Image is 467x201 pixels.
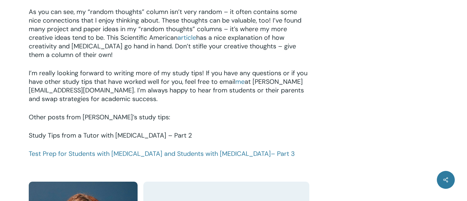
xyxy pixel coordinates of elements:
p: Other posts from [PERSON_NAME]’s study tips: [29,113,309,131]
span: at [PERSON_NAME][EMAIL_ADDRESS][DOMAIN_NAME]. I’m always happy to hear from students or their par... [29,77,304,103]
span: has a nice explanation of how creativity and [MEDICAL_DATA] go hand in hand. Don’t stifle your cr... [29,33,296,59]
span: – Part 3 [271,149,295,158]
a: Study Tips from a Tutor with [MEDICAL_DATA] – Part 2 [29,131,192,140]
a: article [177,33,196,42]
span: As you can see, my “random thoughts” column isn’t very random – it often contains some nice conne... [29,8,301,42]
span: I’m really looking forward to writing more of my study tips! If you have any questions or if you ... [29,69,308,86]
a: me [235,77,245,86]
a: Test Prep for Students with [MEDICAL_DATA] and Students with [MEDICAL_DATA]– Part 3 [29,149,295,158]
